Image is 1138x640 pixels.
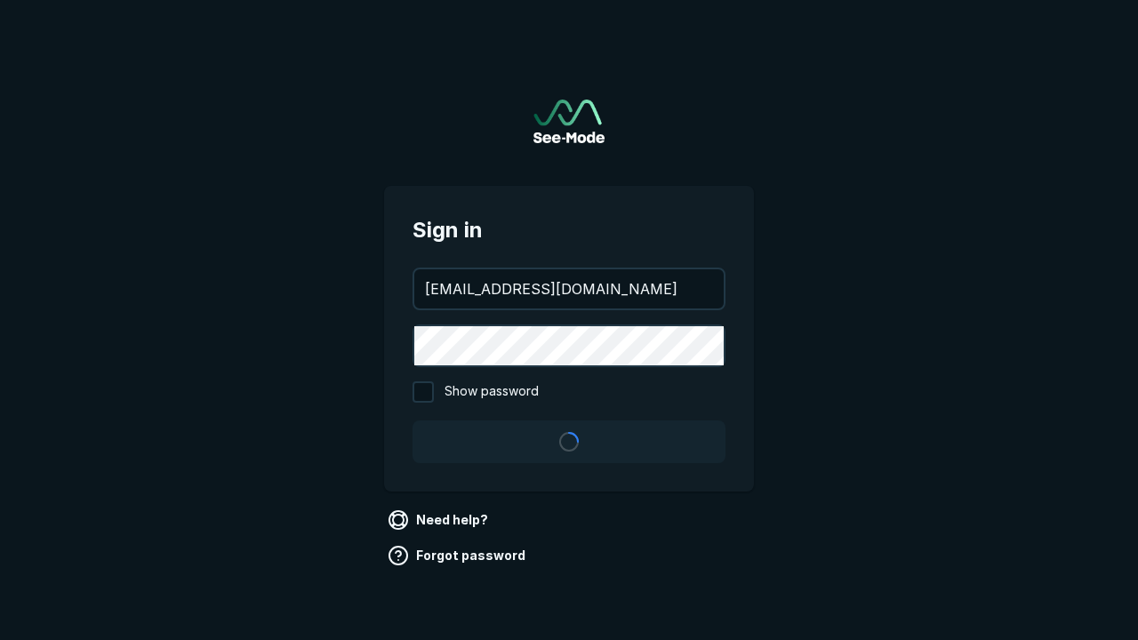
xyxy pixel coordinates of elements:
img: See-Mode Logo [533,100,605,143]
a: Need help? [384,506,495,534]
span: Show password [445,381,539,403]
span: Sign in [413,214,725,246]
input: your@email.com [414,269,724,308]
a: Forgot password [384,541,533,570]
a: Go to sign in [533,100,605,143]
